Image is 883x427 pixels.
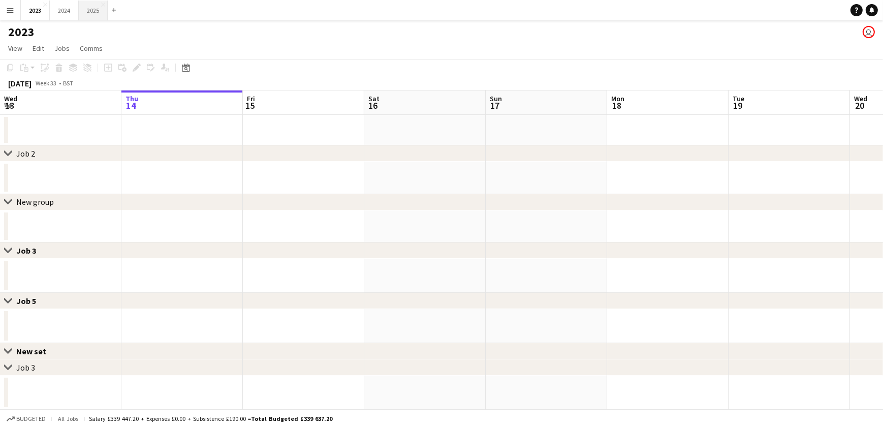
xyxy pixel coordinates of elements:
button: 2025 [79,1,108,20]
div: BST [63,79,73,87]
span: Budgeted [16,415,46,422]
div: New group [16,197,54,207]
span: Edit [33,44,44,53]
a: Comms [76,42,107,55]
span: Fri [247,94,255,103]
div: Job 5 [16,296,44,306]
span: Wed [4,94,17,103]
div: Job 3 [16,246,44,256]
span: View [8,44,22,53]
div: [DATE] [8,78,31,88]
span: 14 [124,100,138,111]
span: Jobs [54,44,70,53]
span: Sat [368,94,380,103]
span: 16 [367,100,380,111]
span: Week 33 [34,79,59,87]
div: Job 2 [16,148,35,159]
span: 20 [853,100,867,111]
span: 19 [731,100,744,111]
span: Comms [80,44,103,53]
button: 2023 [21,1,50,20]
h1: 2023 [8,24,35,40]
app-user-avatar: Chris hessey [863,26,875,38]
a: View [4,42,26,55]
span: 13 [3,100,17,111]
span: Thu [125,94,138,103]
div: New set [16,346,54,356]
div: Job 3 [16,362,35,373]
button: 2024 [50,1,79,20]
span: Sun [490,94,502,103]
span: Total Budgeted £339 637.20 [251,415,332,422]
div: Salary £339 447.20 + Expenses £0.00 + Subsistence £190.00 = [89,415,332,422]
span: Wed [854,94,867,103]
span: 15 [245,100,255,111]
span: 17 [488,100,502,111]
span: All jobs [56,415,80,422]
span: 18 [610,100,624,111]
span: Mon [611,94,624,103]
a: Jobs [50,42,74,55]
button: Budgeted [5,413,47,424]
span: Tue [733,94,744,103]
a: Edit [28,42,48,55]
